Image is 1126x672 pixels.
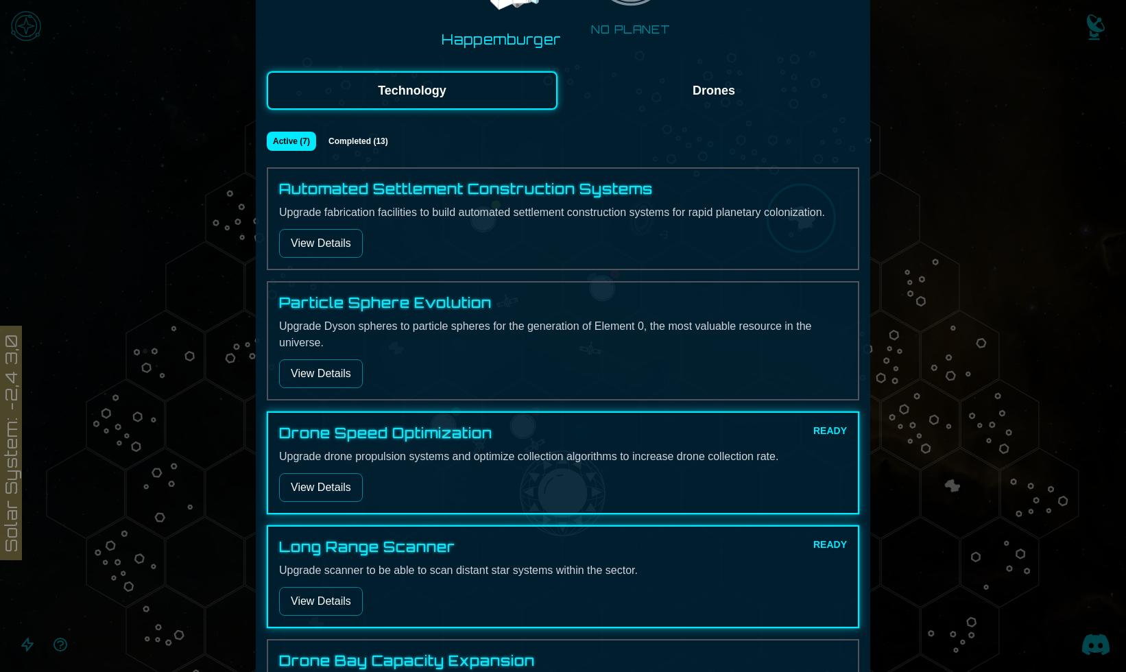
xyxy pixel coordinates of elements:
[279,538,455,557] h4: Long Range Scanner
[813,538,847,551] span: READY
[279,424,492,443] h4: Drone Speed Optimization
[279,229,363,258] button: View Details
[279,562,847,579] p: Upgrade scanner to be able to scan distant star systems within the sector.
[279,359,363,388] button: View Details
[279,293,492,313] h4: Particle Sphere Evolution
[322,132,395,151] button: Completed (13)
[813,424,847,437] span: READY
[279,473,363,502] button: View Details
[279,318,847,351] p: Upgrade Dyson spheres to particle spheres for the generation of Element 0, the most valuable reso...
[279,587,363,616] button: View Details
[279,204,847,221] p: Upgrade fabrication facilities to build automated settlement construction systems for rapid plane...
[568,71,859,110] button: Drones
[267,71,558,110] button: Technology
[267,132,316,151] button: Active (7)
[279,448,847,465] p: Upgrade drone propulsion systems and optimize collection algorithms to increase drone collection ...
[279,180,653,199] h4: Automated Settlement Construction Systems
[279,651,535,671] h4: Drone Bay Capacity Expansion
